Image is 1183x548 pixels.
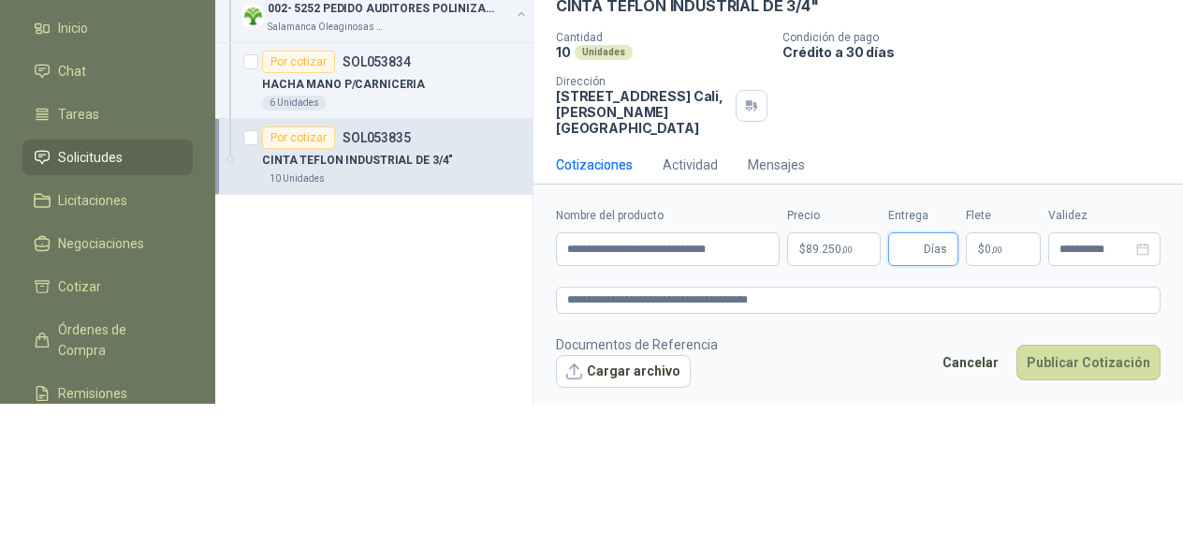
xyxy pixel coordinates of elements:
span: Cotizar [58,276,101,297]
span: Remisiones [58,383,127,404]
span: ,00 [841,244,853,255]
span: Chat [58,61,86,81]
button: Cancelar [932,345,1009,380]
p: Dirección [556,75,728,88]
span: $ [978,244,985,255]
a: Remisiones [22,376,193,411]
a: Por cotizarSOL053835CINTA TEFLON INDUSTRIAL DE 3/4"10 Unidades [215,119,533,195]
span: Negociaciones [58,233,144,254]
span: 89.250 [806,244,853,255]
label: Flete [966,207,1041,225]
a: Negociaciones [22,226,193,261]
div: Por cotizar [262,126,335,149]
p: Salamanca Oleaginosas SAS [268,20,386,35]
p: [STREET_ADDRESS] Cali , [PERSON_NAME][GEOGRAPHIC_DATA] [556,88,728,136]
div: Unidades [575,45,633,60]
a: Cotizar [22,269,193,304]
span: Órdenes de Compra [58,319,175,361]
a: Solicitudes [22,140,193,175]
div: 6 Unidades [262,96,327,111]
span: Tareas [58,104,99,125]
p: Condición de pago [782,31,1176,44]
label: Nombre del producto [556,207,780,225]
span: Solicitudes [58,147,123,168]
p: $89.250,00 [787,232,881,266]
div: Actividad [663,155,718,175]
a: Licitaciones [22,183,193,218]
div: Cotizaciones [556,155,633,175]
label: Validez [1048,207,1161,225]
span: Inicio [58,18,88,38]
p: SOL053835 [343,131,411,144]
span: 0 [985,244,1002,255]
p: SOL053834 [343,55,411,68]
div: Mensajes [748,155,805,175]
a: Órdenes de Compra [22,312,193,368]
div: Por cotizar [262,51,335,73]
img: Company Logo [241,5,264,27]
p: 10 [556,44,571,60]
p: HACHA MANO P/CARNICERIA [262,76,425,94]
p: $ 0,00 [966,232,1041,266]
p: Crédito a 30 días [782,44,1176,60]
p: Cantidad [556,31,767,44]
a: Inicio [22,10,193,46]
span: Días [924,233,947,265]
a: Tareas [22,96,193,132]
span: ,00 [991,244,1002,255]
label: Entrega [888,207,958,225]
p: Documentos de Referencia [556,334,718,355]
a: Por cotizarSOL053834HACHA MANO P/CARNICERIA6 Unidades [215,43,533,119]
label: Precio [787,207,881,225]
p: CINTA TEFLON INDUSTRIAL DE 3/4" [262,152,453,170]
button: Publicar Cotización [1016,345,1161,380]
span: Licitaciones [58,190,127,211]
div: 10 Unidades [262,171,332,186]
button: Cargar archivo [556,355,691,389]
a: Chat [22,53,193,89]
